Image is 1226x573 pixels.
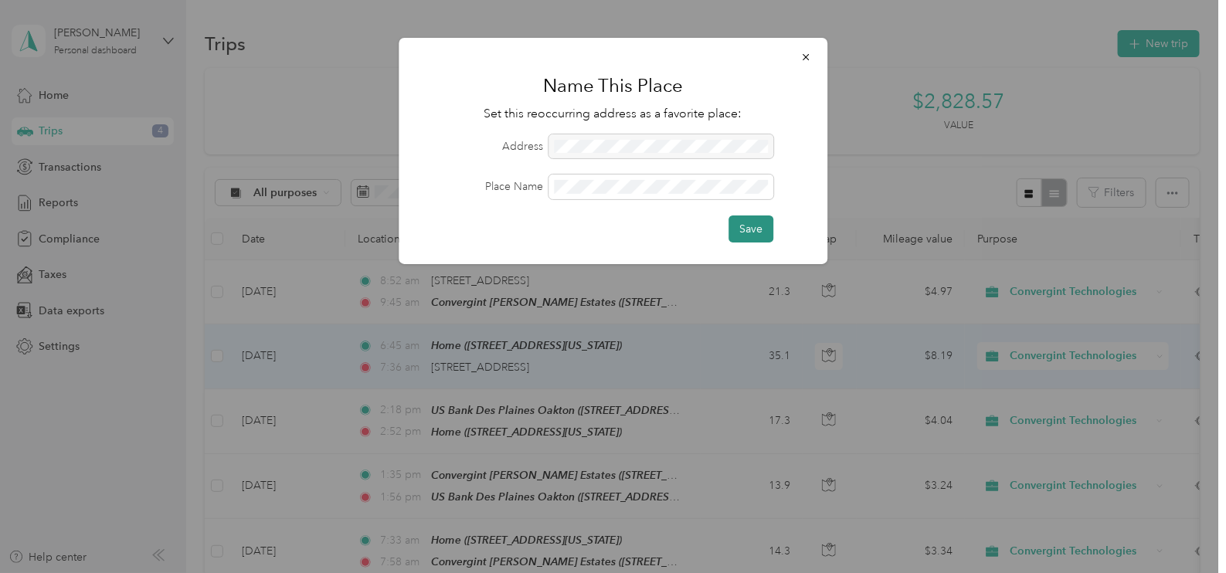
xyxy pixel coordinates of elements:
button: Save [728,215,773,242]
label: Place Name [420,178,543,195]
iframe: Everlance-gr Chat Button Frame [1139,487,1226,573]
h1: Name This Place [420,67,806,104]
p: Set this reoccurring address as a favorite place: [420,104,806,124]
label: Address [420,138,543,154]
